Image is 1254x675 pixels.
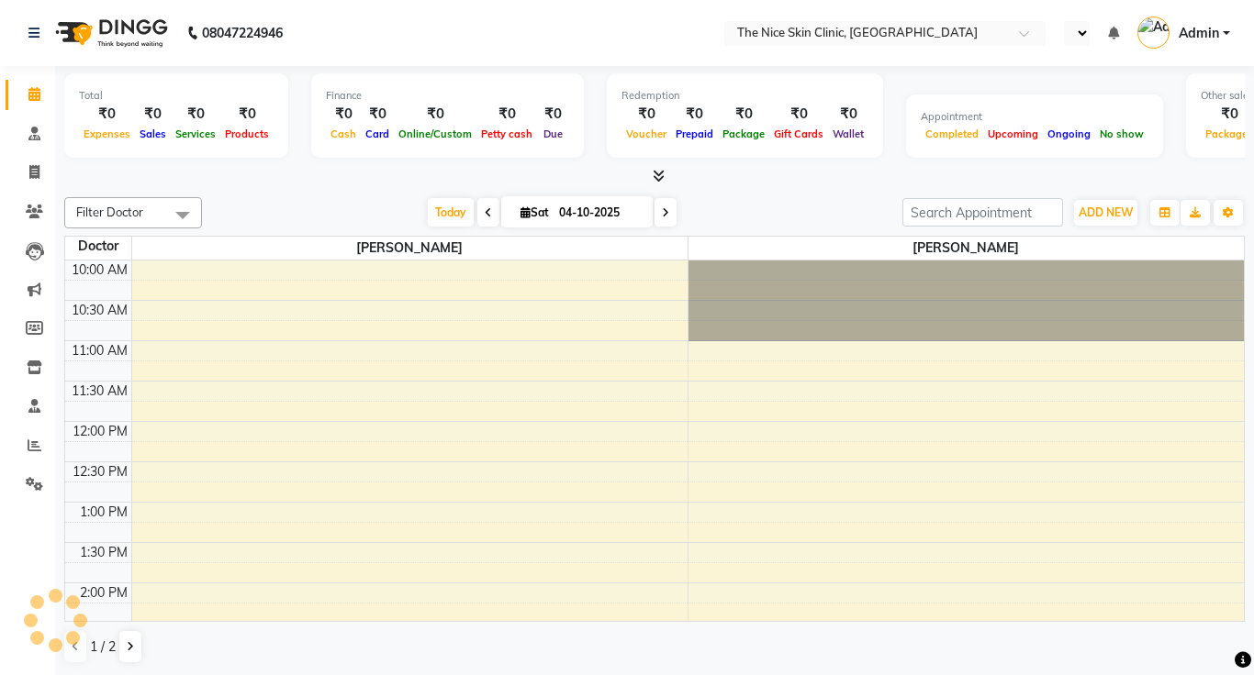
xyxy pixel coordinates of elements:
[202,7,283,59] b: 08047224946
[769,127,828,140] span: Gift Cards
[90,637,116,657] span: 1 / 2
[1095,127,1148,140] span: No show
[76,583,131,603] div: 2:00 PM
[68,341,131,360] div: 11:00 AM
[76,205,143,219] span: Filter Doctor
[361,127,394,140] span: Card
[326,127,361,140] span: Cash
[326,88,569,104] div: Finance
[394,104,476,125] div: ₹0
[76,503,131,522] div: 1:00 PM
[1043,127,1095,140] span: Ongoing
[828,104,868,125] div: ₹0
[79,88,274,104] div: Total
[516,205,554,219] span: Sat
[539,127,567,140] span: Due
[671,104,718,125] div: ₹0
[135,104,171,125] div: ₹0
[1179,24,1219,43] span: Admin
[68,382,131,401] div: 11:30 AM
[921,109,1148,125] div: Appointment
[718,127,769,140] span: Package
[76,543,131,562] div: 1:30 PM
[1074,200,1137,226] button: ADD NEW
[689,237,1245,260] span: [PERSON_NAME]
[1137,17,1170,49] img: Admin
[983,127,1043,140] span: Upcoming
[220,104,274,125] div: ₹0
[621,88,868,104] div: Redemption
[921,127,983,140] span: Completed
[902,198,1063,227] input: Search Appointment
[135,127,171,140] span: Sales
[68,301,131,320] div: 10:30 AM
[476,104,537,125] div: ₹0
[132,237,688,260] span: [PERSON_NAME]
[171,127,220,140] span: Services
[394,127,476,140] span: Online/Custom
[1079,205,1133,219] span: ADD NEW
[828,127,868,140] span: Wallet
[554,199,645,227] input: 2025-10-04
[171,104,220,125] div: ₹0
[537,104,569,125] div: ₹0
[621,127,671,140] span: Voucher
[718,104,769,125] div: ₹0
[69,422,131,441] div: 12:00 PM
[428,198,474,227] span: Today
[220,127,274,140] span: Products
[671,127,718,140] span: Prepaid
[68,260,131,280] div: 10:00 AM
[769,104,828,125] div: ₹0
[47,7,173,59] img: logo
[65,237,131,256] div: Doctor
[79,127,135,140] span: Expenses
[361,104,394,125] div: ₹0
[79,104,135,125] div: ₹0
[621,104,671,125] div: ₹0
[326,104,361,125] div: ₹0
[476,127,537,140] span: Petty cash
[69,462,131,481] div: 12:30 PM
